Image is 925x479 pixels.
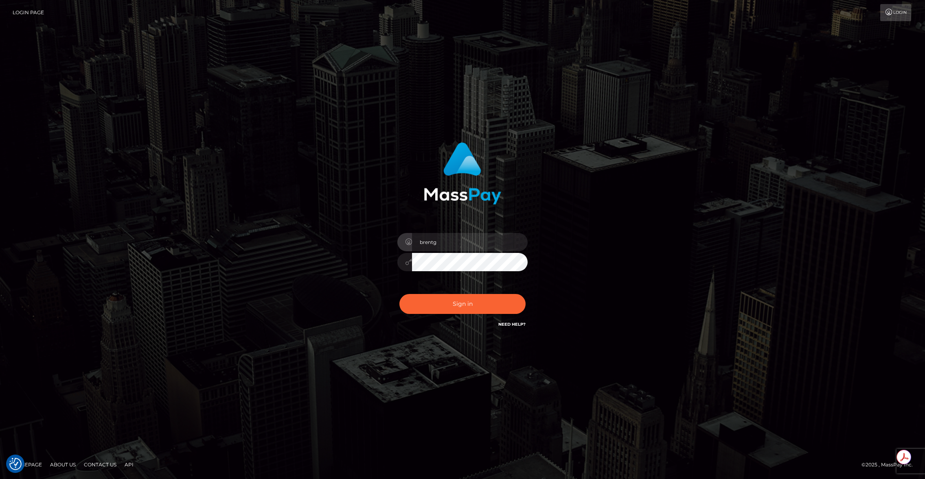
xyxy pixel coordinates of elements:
[9,458,45,471] a: Homepage
[498,322,526,327] a: Need Help?
[861,460,919,469] div: © 2025 , MassPay Inc.
[412,233,528,251] input: Username...
[399,294,526,314] button: Sign in
[47,458,79,471] a: About Us
[81,458,120,471] a: Contact Us
[9,458,22,470] img: Revisit consent button
[9,458,22,470] button: Consent Preferences
[880,4,911,21] a: Login
[13,4,44,21] a: Login Page
[424,142,501,205] img: MassPay Login
[121,458,137,471] a: API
